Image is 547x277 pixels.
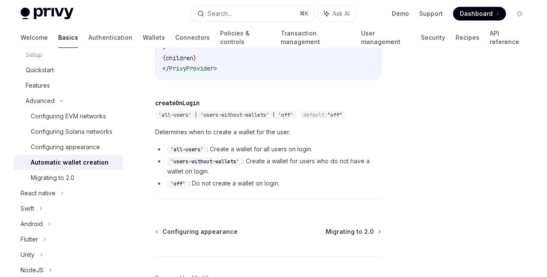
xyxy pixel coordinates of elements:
span: children [166,54,193,62]
a: Welcome [21,27,48,48]
a: Policies & controls [220,27,271,48]
a: Security [421,27,445,48]
a: Transaction management [281,27,350,48]
a: Configuring appearance [14,139,123,155]
span: </ [162,65,169,72]
span: { [162,54,166,62]
a: Connectors [175,27,210,48]
span: > [162,44,166,52]
div: React native [21,188,56,198]
a: Configuring appearance [156,227,238,236]
code: 'all-users' [167,145,207,154]
div: Unity [21,250,35,260]
span: ⌘ K [300,10,309,17]
a: Quickstart [14,62,123,78]
div: NodeJS [21,265,44,275]
div: Search... [208,9,232,19]
div: Automatic wallet creation [31,157,109,168]
span: Dashboard [460,9,493,18]
span: > [214,65,217,72]
a: User management [361,27,411,48]
div: Configuring EVM networks [31,111,106,121]
a: Automatic wallet creation [14,155,123,170]
div: Configuring appearance [31,142,100,152]
code: 'off' [167,180,189,188]
img: light logo [21,8,74,20]
div: Configuring Solana networks [31,127,112,137]
a: Configuring EVM networks [14,109,123,124]
li: : Do not create a wallet on login. [155,178,381,189]
span: "off" [327,112,342,118]
span: Configuring appearance [162,227,238,236]
a: Configuring Solana networks [14,124,123,139]
div: Quickstart [26,65,54,75]
span: Ask AI [332,9,350,18]
a: Authentication [88,27,132,48]
a: Wallets [143,27,165,48]
div: Swift [21,203,34,214]
div: Advanced [26,96,55,106]
span: Migrating to 2.0 [326,227,374,236]
a: Migrating to 2.0 [326,227,380,236]
li: : Create a wallet for all users on login. [155,144,381,154]
a: API reference [490,27,526,48]
button: Search...⌘K [191,6,314,21]
a: Recipes [456,27,479,48]
a: Dashboard [453,7,506,21]
a: Basics [58,27,78,48]
a: Support [419,9,443,18]
span: 'all-users' | 'users-without-wallets' | 'off' [159,112,293,118]
div: Migrating to 2.0 [31,173,74,183]
div: Features [26,80,50,91]
code: 'users-without-wallets' [167,157,243,166]
div: createOnLogin [155,99,200,107]
div: Flutter [21,234,38,245]
li: : Create a wallet for users who do not have a wallet on login. [155,156,381,177]
span: Determines when to create a wallet for the user. [155,127,381,137]
span: PrivyProvider [169,65,214,72]
button: Toggle dark mode [513,7,526,21]
button: Ask AI [318,6,356,21]
span: } [193,54,197,62]
div: Android [21,219,43,229]
a: Demo [392,9,409,18]
a: Migrating to 2.0 [14,170,123,186]
span: default: [303,112,327,118]
a: Features [14,78,123,93]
